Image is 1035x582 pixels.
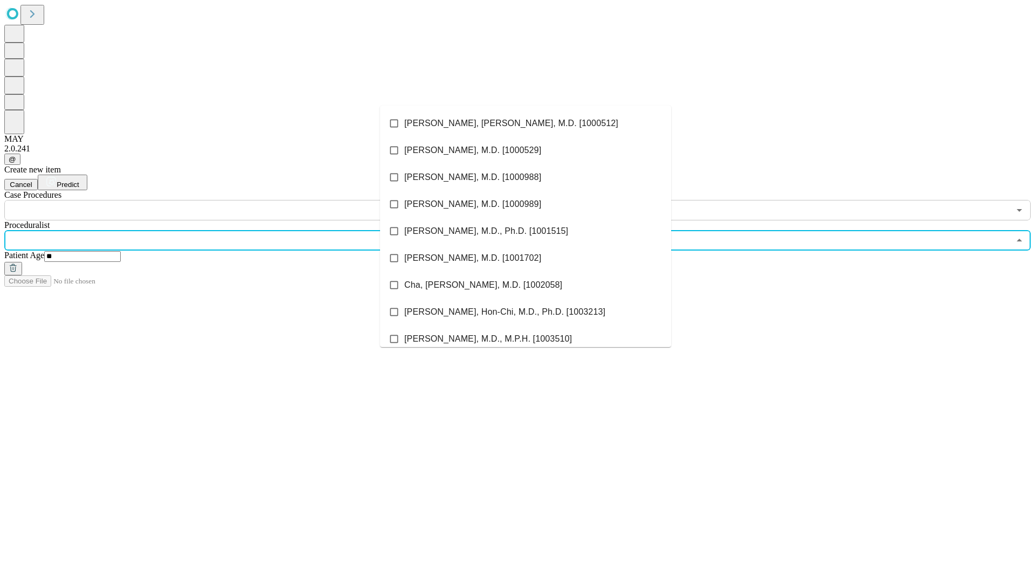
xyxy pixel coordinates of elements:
[4,220,50,230] span: Proceduralist
[38,175,87,190] button: Predict
[404,144,541,157] span: [PERSON_NAME], M.D. [1000529]
[57,181,79,189] span: Predict
[4,144,1031,154] div: 2.0.241
[404,225,568,238] span: [PERSON_NAME], M.D., Ph.D. [1001515]
[4,165,61,174] span: Create new item
[404,279,562,292] span: Cha, [PERSON_NAME], M.D. [1002058]
[404,252,541,265] span: [PERSON_NAME], M.D. [1001702]
[4,154,20,165] button: @
[10,181,32,189] span: Cancel
[1012,233,1027,248] button: Close
[4,251,44,260] span: Patient Age
[4,179,38,190] button: Cancel
[404,171,541,184] span: [PERSON_NAME], M.D. [1000988]
[1012,203,1027,218] button: Open
[9,155,16,163] span: @
[404,117,618,130] span: [PERSON_NAME], [PERSON_NAME], M.D. [1000512]
[4,190,61,199] span: Scheduled Procedure
[4,134,1031,144] div: MAY
[404,332,572,345] span: [PERSON_NAME], M.D., M.P.H. [1003510]
[404,198,541,211] span: [PERSON_NAME], M.D. [1000989]
[404,306,605,318] span: [PERSON_NAME], Hon-Chi, M.D., Ph.D. [1003213]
